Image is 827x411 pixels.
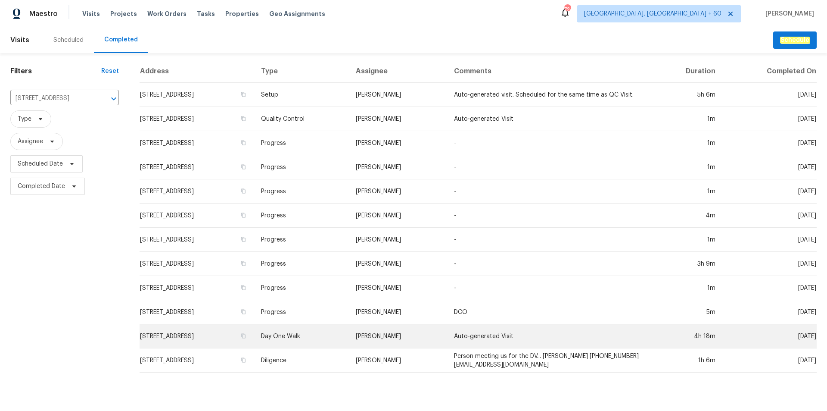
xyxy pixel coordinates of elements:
[564,5,570,14] div: 724
[18,182,65,191] span: Completed Date
[349,204,447,228] td: [PERSON_NAME]
[254,252,349,276] td: Progress
[254,60,349,83] th: Type
[447,204,650,228] td: -
[447,131,650,155] td: -
[349,179,447,204] td: [PERSON_NAME]
[239,115,247,122] button: Copy Address
[722,83,817,107] td: [DATE]
[254,276,349,300] td: Progress
[447,276,650,300] td: -
[225,9,259,18] span: Properties
[239,139,247,147] button: Copy Address
[104,35,138,44] div: Completed
[254,131,349,155] td: Progress
[762,9,814,18] span: [PERSON_NAME]
[140,60,254,83] th: Address
[254,107,349,131] td: Quality Control
[140,324,254,348] td: [STREET_ADDRESS]
[101,67,119,75] div: Reset
[650,204,722,228] td: 4m
[140,131,254,155] td: [STREET_ADDRESS]
[650,107,722,131] td: 1m
[349,155,447,179] td: [PERSON_NAME]
[447,348,650,373] td: Person meeting us for the DV... [PERSON_NAME] [PHONE_NUMBER] [EMAIL_ADDRESS][DOMAIN_NAME]
[349,107,447,131] td: [PERSON_NAME]
[349,276,447,300] td: [PERSON_NAME]
[140,228,254,252] td: [STREET_ADDRESS]
[254,83,349,107] td: Setup
[780,37,810,44] em: Schedule
[722,60,817,83] th: Completed On
[197,11,215,17] span: Tasks
[239,235,247,243] button: Copy Address
[722,300,817,324] td: [DATE]
[254,204,349,228] td: Progress
[447,300,650,324] td: DCO
[722,131,817,155] td: [DATE]
[239,332,247,340] button: Copy Address
[349,348,447,373] td: [PERSON_NAME]
[447,155,650,179] td: -
[254,300,349,324] td: Progress
[650,60,722,83] th: Duration
[349,60,447,83] th: Assignee
[18,115,31,123] span: Type
[722,155,817,179] td: [DATE]
[722,348,817,373] td: [DATE]
[722,252,817,276] td: [DATE]
[773,31,817,49] button: Schedule
[650,324,722,348] td: 4h 18m
[349,324,447,348] td: [PERSON_NAME]
[239,163,247,171] button: Copy Address
[140,155,254,179] td: [STREET_ADDRESS]
[447,324,650,348] td: Auto-generated Visit
[108,93,120,105] button: Open
[349,131,447,155] td: [PERSON_NAME]
[140,179,254,204] td: [STREET_ADDRESS]
[650,348,722,373] td: 1h 6m
[650,83,722,107] td: 5h 6m
[650,155,722,179] td: 1m
[82,9,100,18] span: Visits
[722,107,817,131] td: [DATE]
[650,179,722,204] td: 1m
[140,276,254,300] td: [STREET_ADDRESS]
[10,67,101,75] h1: Filters
[239,211,247,219] button: Copy Address
[349,252,447,276] td: [PERSON_NAME]
[140,300,254,324] td: [STREET_ADDRESS]
[254,179,349,204] td: Progress
[722,179,817,204] td: [DATE]
[140,204,254,228] td: [STREET_ADDRESS]
[239,308,247,316] button: Copy Address
[447,228,650,252] td: -
[722,228,817,252] td: [DATE]
[722,324,817,348] td: [DATE]
[10,31,29,50] span: Visits
[447,252,650,276] td: -
[239,187,247,195] button: Copy Address
[147,9,187,18] span: Work Orders
[349,300,447,324] td: [PERSON_NAME]
[254,324,349,348] td: Day One Walk
[110,9,137,18] span: Projects
[650,228,722,252] td: 1m
[18,137,43,146] span: Assignee
[29,9,58,18] span: Maestro
[722,204,817,228] td: [DATE]
[254,228,349,252] td: Progress
[650,276,722,300] td: 1m
[140,83,254,107] td: [STREET_ADDRESS]
[349,83,447,107] td: [PERSON_NAME]
[10,92,95,105] input: Search for an address...
[140,348,254,373] td: [STREET_ADDRESS]
[650,300,722,324] td: 5m
[53,36,84,44] div: Scheduled
[239,91,247,98] button: Copy Address
[269,9,325,18] span: Geo Assignments
[447,60,650,83] th: Comments
[239,260,247,267] button: Copy Address
[349,228,447,252] td: [PERSON_NAME]
[447,179,650,204] td: -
